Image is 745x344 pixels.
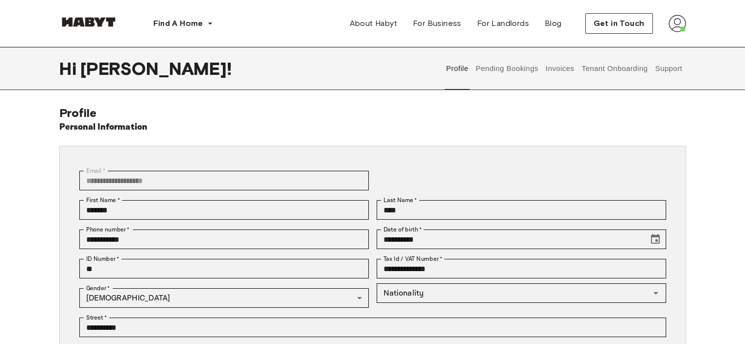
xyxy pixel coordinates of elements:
[594,18,645,29] span: Get in Touch
[59,120,148,134] h6: Personal Information
[384,196,417,205] label: Last Name
[86,166,105,175] label: Email
[86,313,107,322] label: Street
[545,18,562,29] span: Blog
[477,18,529,29] span: For Landlords
[545,47,576,90] button: Invoices
[413,18,461,29] span: For Business
[79,288,369,308] div: [DEMOGRAPHIC_DATA]
[59,58,80,79] span: Hi
[86,225,130,234] label: Phone number
[646,229,665,249] button: Choose date, selected date is Mar 13, 2007
[537,14,570,33] a: Blog
[405,14,469,33] a: For Business
[86,254,119,263] label: ID Number
[669,15,686,32] img: avatar
[59,106,97,120] span: Profile
[153,18,203,29] span: Find A Home
[86,284,110,293] label: Gender
[86,196,120,205] label: First Name
[145,14,221,33] button: Find A Home
[442,47,686,90] div: user profile tabs
[384,225,422,234] label: Date of birth
[342,14,405,33] a: About Habyt
[475,47,540,90] button: Pending Bookings
[580,47,649,90] button: Tenant Onboarding
[469,14,537,33] a: For Landlords
[79,171,369,190] div: You can't change your email address at the moment. Please reach out to customer support in case y...
[445,47,470,90] button: Profile
[654,47,684,90] button: Support
[649,286,663,300] button: Open
[59,17,118,27] img: Habyt
[585,13,653,34] button: Get in Touch
[384,254,442,263] label: Tax Id / VAT Number
[350,18,397,29] span: About Habyt
[80,58,232,79] span: [PERSON_NAME] !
